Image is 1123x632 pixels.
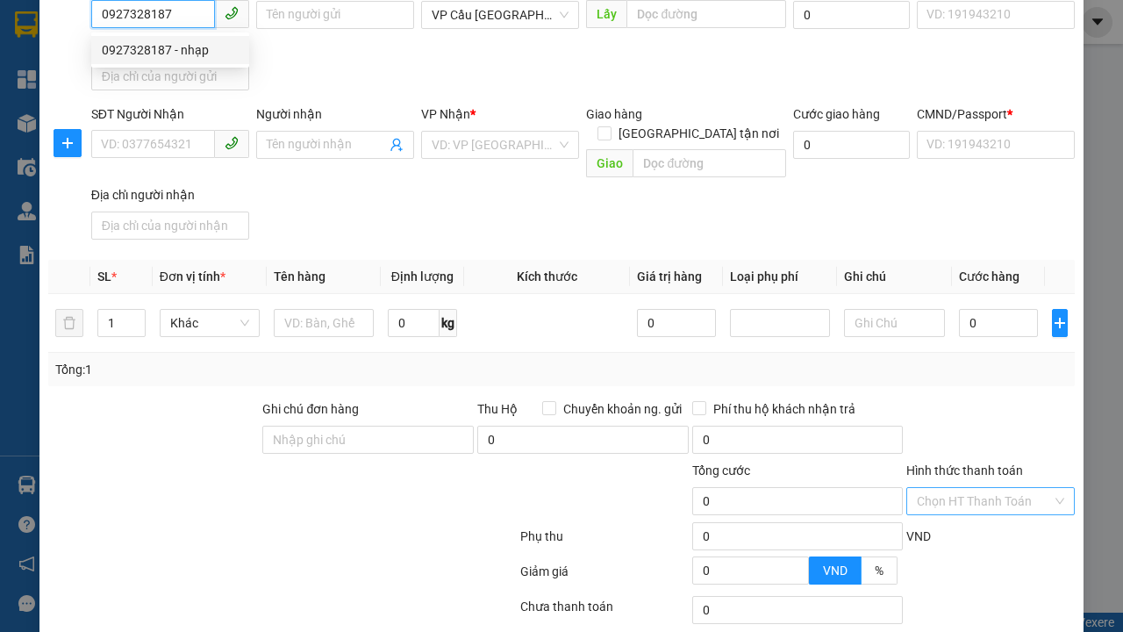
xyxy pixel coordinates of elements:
[160,269,225,284] span: Đơn vị tính
[440,309,457,337] span: kg
[391,269,454,284] span: Định lượng
[55,309,83,337] button: delete
[837,260,951,294] th: Ghi chú
[692,463,750,478] span: Tổng cước
[91,62,249,90] input: Địa chỉ của người gửi
[54,136,81,150] span: plus
[54,129,82,157] button: plus
[917,104,1075,124] div: CMND/Passport
[91,36,249,64] div: 0927328187 - nhạp
[170,310,249,336] span: Khác
[55,360,435,379] div: Tổng: 1
[262,426,474,454] input: Ghi chú đơn hàng
[556,399,689,419] span: Chuyển khoản ng. gửi
[421,107,470,121] span: VP Nhận
[637,269,702,284] span: Giá trị hàng
[517,269,577,284] span: Kích thước
[519,527,690,557] div: Phụ thu
[586,107,642,121] span: Giao hàng
[793,1,910,29] input: Cước lấy hàng
[390,138,404,152] span: user-add
[225,6,239,20] span: phone
[637,309,716,337] input: 0
[477,402,518,416] span: Thu Hộ
[519,562,690,592] div: Giảm giá
[1053,316,1067,330] span: plus
[225,136,239,150] span: phone
[274,269,325,284] span: Tên hàng
[274,309,374,337] input: VD: Bàn, Ghế
[723,260,837,294] th: Loại phụ phí
[1052,309,1068,337] button: plus
[91,104,249,124] div: SĐT Người Nhận
[612,124,786,143] span: [GEOGRAPHIC_DATA] tận nơi
[256,104,414,124] div: Người nhận
[959,269,1019,284] span: Cước hàng
[633,149,785,177] input: Dọc đường
[875,564,883,578] span: %
[706,399,862,419] span: Phí thu hộ khách nhận trả
[102,40,239,60] div: 0927328187 - nhạp
[91,212,249,240] input: Địa chỉ của người nhận
[823,564,848,578] span: VND
[97,269,111,284] span: SL
[793,131,910,159] input: Cước giao hàng
[586,149,633,177] span: Giao
[906,463,1023,478] label: Hình thức thanh toán
[519,597,690,628] div: Chưa thanh toán
[262,402,359,416] label: Ghi chú đơn hàng
[844,309,944,337] input: Ghi Chú
[793,107,880,121] label: Cước giao hàng
[91,185,249,205] div: Địa chỉ người nhận
[906,529,931,543] span: VND
[432,2,569,28] span: VP Cầu Sài Gòn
